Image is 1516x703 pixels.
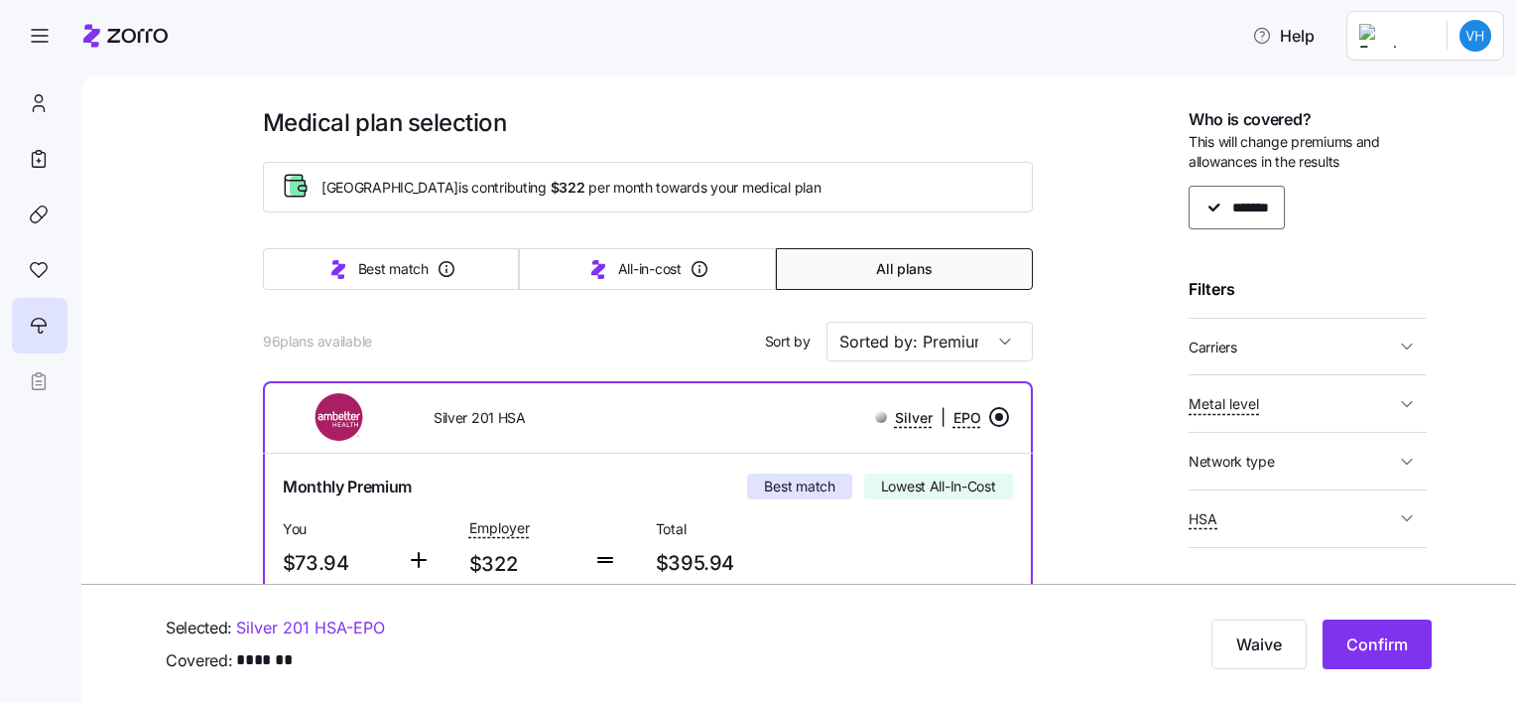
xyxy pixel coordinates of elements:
[875,405,981,430] div: |
[1211,620,1307,669] button: Waive
[1189,383,1427,424] button: Metal level
[551,178,585,198] span: $322
[469,548,577,581] span: $322
[283,519,391,539] span: You
[1236,633,1282,656] span: Waive
[1189,441,1427,482] button: Network type
[876,259,932,279] span: All plans
[765,332,811,351] span: Sort by
[1189,132,1427,173] span: This will change premiums and allowances in the results
[263,107,1033,138] h1: Medical plan selection
[656,519,826,539] span: Total
[1359,24,1431,48] img: Employer logo
[1236,16,1330,56] button: Help
[1189,509,1217,529] span: HSA
[826,322,1033,361] input: Order by dropdown
[1323,620,1432,669] button: Confirm
[166,648,232,673] span: Covered:
[953,408,981,428] span: EPO
[895,408,933,428] span: Silver
[656,547,826,580] span: $395.94
[1189,498,1427,539] button: HSA
[1189,327,1427,367] button: Carriers
[1189,452,1275,472] span: Network type
[263,332,372,351] span: 96 plans available
[618,259,682,279] span: All-in-cost
[1189,277,1427,302] div: Filters
[1189,107,1311,132] span: Who is covered?
[469,518,530,538] span: Employer
[358,259,429,279] span: Best match
[434,408,526,428] span: Silver 201 HSA
[166,616,232,640] span: Selected:
[1252,24,1315,48] span: Help
[321,178,821,198] span: [GEOGRAPHIC_DATA] is contributing per month towards your medical plan
[1459,20,1491,52] img: bb0f3d040153d5c10eb800873a7c553f
[236,616,385,640] a: Silver 201 HSA-EPO
[283,547,391,580] span: $73.94
[283,475,412,499] span: Monthly Premium
[279,393,402,441] img: Ambetter
[1346,633,1408,656] span: Confirm
[764,477,834,496] span: Best match
[1189,338,1237,357] span: Carriers
[881,477,996,496] span: Lowest All-In-Cost
[1189,394,1259,414] span: Metal level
